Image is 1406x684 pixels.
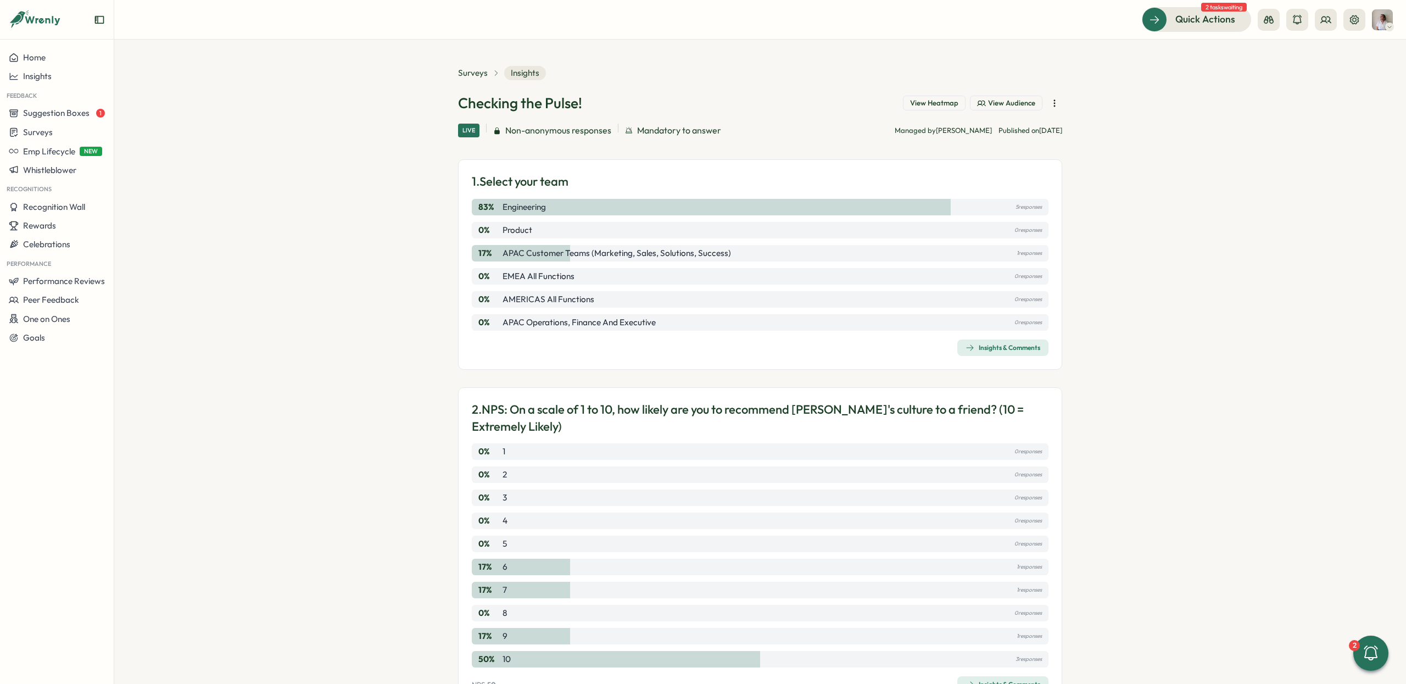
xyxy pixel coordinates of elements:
p: 1 responses [1017,561,1042,573]
p: 0 responses [1014,224,1042,236]
p: 8 [503,607,507,619]
button: View Audience [970,96,1042,111]
span: Insights [23,71,52,81]
p: 5 [503,538,507,550]
p: 17 % [478,584,500,596]
p: 1 responses [1017,247,1042,259]
span: Emp Lifecycle [23,146,75,157]
span: Performance Reviews [23,276,105,286]
p: 83 % [478,201,500,213]
p: 3 responses [1016,653,1042,665]
p: 0 responses [1014,538,1042,550]
p: APAC Customer Teams (Marketing, Sales, Solutions, Success) [503,247,731,259]
p: 50 % [478,653,500,665]
span: Peer Feedback [23,294,79,305]
p: 2. NPS: On a scale of 1 to 10, how likely are you to recommend [PERSON_NAME]'s culture to a frien... [472,401,1048,435]
button: Expand sidebar [94,14,105,25]
a: Surveys [458,67,488,79]
span: Rewards [23,220,56,231]
span: Goals [23,332,45,343]
span: Non-anonymous responses [505,124,611,137]
p: 0 % [478,607,500,619]
p: AMERICAS All Functions [503,293,594,305]
p: Managed by [895,126,992,136]
span: Celebrations [23,239,70,249]
p: 0 % [478,469,500,481]
p: 17 % [478,247,500,259]
p: 7 [503,584,507,596]
p: 4 [503,515,507,527]
p: 0 % [478,224,500,236]
p: 0 responses [1014,293,1042,305]
p: 1 responses [1017,584,1042,596]
p: EMEA All Functions [503,270,574,282]
p: 17 % [478,561,500,573]
span: Surveys [23,127,53,137]
p: 17 % [478,630,500,642]
span: Home [23,52,46,63]
p: 3 [503,492,507,504]
p: 0 responses [1014,469,1042,481]
span: 2 tasks waiting [1201,3,1247,12]
p: 5 responses [1016,201,1042,213]
p: 0 responses [1014,446,1042,458]
p: 0 % [478,316,500,329]
span: Suggestion Boxes [23,108,90,118]
p: Published on [998,126,1062,136]
p: 0 % [478,492,500,504]
button: Quick Actions [1142,7,1251,31]
div: 2 [1349,640,1360,651]
div: Live [458,124,479,137]
span: [PERSON_NAME] [936,126,992,135]
span: View Heatmap [910,98,958,108]
span: NEW [80,147,102,156]
p: 0 % [478,270,500,282]
button: View Heatmap [903,96,966,111]
p: 0 responses [1014,492,1042,504]
span: Mandatory to answer [637,124,721,137]
span: View Audience [988,98,1035,108]
span: Quick Actions [1175,12,1235,26]
p: 0 responses [1014,515,1042,527]
span: Whistleblower [23,165,76,175]
p: 1 responses [1017,630,1042,642]
button: Insights & Comments [957,340,1048,356]
p: 1 [503,446,505,458]
span: 1 [96,109,105,118]
span: [DATE] [1039,126,1062,135]
p: 0 % [478,293,500,305]
p: 10 [503,653,511,665]
h1: Checking the Pulse! [458,93,582,113]
p: 1. Select your team [472,173,568,190]
p: 0 responses [1014,270,1042,282]
p: 2 [503,469,507,481]
p: 9 [503,630,507,642]
p: 6 [503,561,507,573]
p: Engineering [503,201,546,213]
p: 0 % [478,446,500,458]
p: 0 responses [1014,607,1042,619]
button: 2 [1353,636,1388,671]
p: 0 responses [1014,316,1042,329]
p: 0 % [478,538,500,550]
p: 0 % [478,515,500,527]
p: Product [503,224,532,236]
span: Insights [504,66,546,80]
span: One on Ones [23,314,70,324]
span: Recognition Wall [23,202,85,212]
div: Insights & Comments [966,343,1040,352]
p: APAC Operations, Finance and Executive [503,316,656,329]
img: Alejandra Catania [1372,9,1393,30]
